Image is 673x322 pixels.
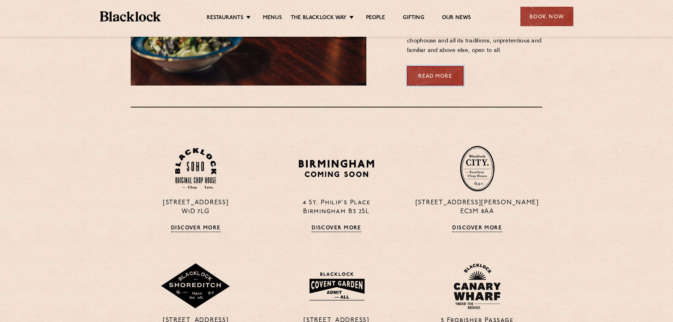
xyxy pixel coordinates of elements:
[403,14,424,22] a: Gifting
[291,14,347,22] a: The Blacklock Way
[460,146,495,192] img: City-stamp-default.svg
[271,199,401,216] p: 4 St. Philip's Place Birmingham B3 2SL
[407,66,464,86] a: Read More
[297,157,376,180] img: BIRMINGHAM-P22_-e1747915156957.png
[454,263,501,309] img: BL_CW_Logo_Website.svg
[160,263,231,309] img: Shoreditch-stamp-v2-default.svg
[207,14,243,22] a: Restaurants
[312,225,361,232] a: Discover More
[175,148,216,189] img: Soho-stamp-default.svg
[171,225,221,232] a: Discover More
[131,199,261,216] p: [STREET_ADDRESS] W1D 7LG
[302,268,371,305] img: BLA_1470_CoventGarden_Website_Solid.svg
[442,14,471,22] a: Our News
[412,199,542,216] p: [STREET_ADDRESS][PERSON_NAME] EC3M 8AA
[263,14,282,22] a: Menus
[100,11,161,22] img: BL_Textured_Logo-footer-cropped.svg
[520,7,573,26] div: Book Now
[366,14,385,22] a: People
[452,225,502,232] a: Discover More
